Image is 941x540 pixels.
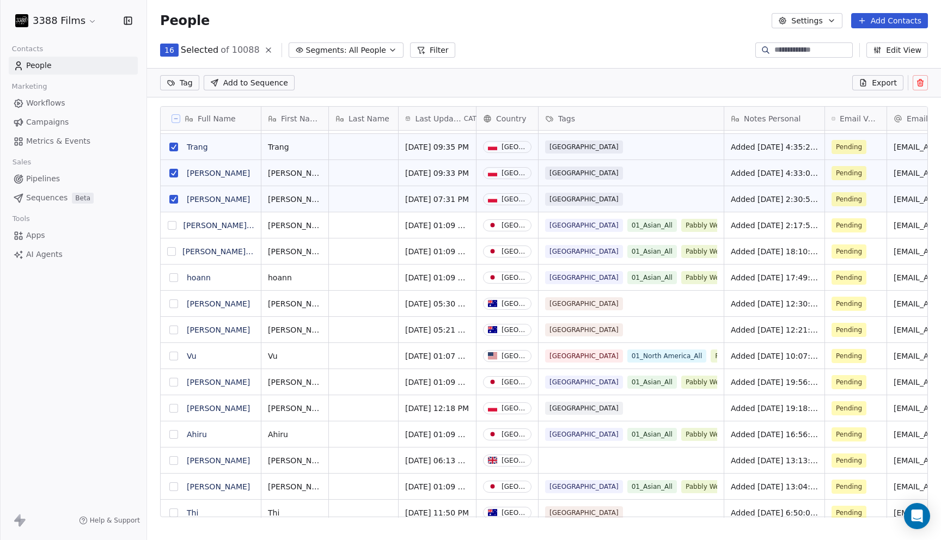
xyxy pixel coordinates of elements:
[502,483,527,490] div: [GEOGRAPHIC_DATA]
[731,246,818,257] span: Added [DATE] 18:10:41 via Pabbly Connect, Location Country: [GEOGRAPHIC_DATA], 3388 Films Subscri...
[731,351,818,361] span: Added [DATE] 10:07:58 via Pabbly Connect, Location Country: [GEOGRAPHIC_DATA], 3388 Films Subscri...
[204,75,295,90] button: Add to Sequence
[627,376,677,389] span: 01_Asian_All
[268,272,292,283] span: hoann
[731,507,818,518] span: Added [DATE] 6:50:02 via Pabbly Connect, Location Country: [GEOGRAPHIC_DATA], 3388 Films Subscrib...
[268,194,322,205] span: [PERSON_NAME]
[405,324,469,335] span: [DATE] 05:21 AM
[9,57,138,75] a: People
[627,219,677,232] span: 01_Asian_All
[502,404,527,412] div: [GEOGRAPHIC_DATA]
[836,168,862,178] span: Pending
[161,131,261,518] div: grid
[825,107,887,130] div: Email Verification Status
[545,323,623,336] span: [GEOGRAPHIC_DATA]
[627,428,677,441] span: 01_Asian_All
[198,113,236,124] span: Full Name
[836,377,862,387] span: Pending
[836,220,862,230] span: Pending
[731,194,818,205] span: Added [DATE] 2:30:56 via Pabbly Connect, Location Country: [GEOGRAPHIC_DATA], 3388 Films Subscrib...
[399,107,476,130] div: Last Updated DateCAT
[268,507,279,518] span: Thi
[410,42,455,58] button: Filter
[731,377,818,388] span: Added [DATE] 19:56:00 via Pabbly Connect, Location Country: [GEOGRAPHIC_DATA], 3388 Films Subscri...
[545,271,623,284] span: [GEOGRAPHIC_DATA]
[872,77,897,88] span: Export
[731,324,818,335] span: Added [DATE] 12:21:06 via Pabbly Connect, Location Country: [GEOGRAPHIC_DATA], 3388 Films Subscri...
[180,77,193,88] span: Tag
[182,247,311,256] a: [PERSON_NAME] [PERSON_NAME]
[268,142,289,152] span: Trang
[306,45,347,56] span: Segments:
[627,245,677,258] span: 01_Asian_All
[545,480,623,493] span: [GEOGRAPHIC_DATA]
[405,403,469,414] span: [DATE] 12:18 PM
[405,220,469,231] span: [DATE] 01:09 AM
[268,403,322,414] span: [PERSON_NAME]
[711,349,769,363] span: Pabbly Website
[545,219,623,232] span: [GEOGRAPHIC_DATA]
[627,271,677,284] span: 01_Asian_All
[349,113,389,124] span: Last Name
[268,481,322,492] span: [PERSON_NAME]
[866,42,928,58] button: Edit View
[502,431,527,438] div: [GEOGRAPHIC_DATA]
[558,113,575,124] span: Tags
[26,173,60,185] span: Pipelines
[13,11,99,30] button: 3388 Films
[329,107,398,130] div: Last Name
[502,195,527,203] div: [GEOGRAPHIC_DATA]
[187,143,208,151] a: Trang
[836,273,862,283] span: Pending
[502,509,527,517] div: [GEOGRAPHIC_DATA]
[545,193,623,206] span: [GEOGRAPHIC_DATA]
[731,455,818,466] span: Added [DATE] 13:13:20 via Pabbly Connect, Location Country: [GEOGRAPHIC_DATA], 3388 Films Subscri...
[545,376,623,389] span: [GEOGRAPHIC_DATA]
[681,271,740,284] span: Pabbly Website
[502,300,527,308] div: [GEOGRAPHIC_DATA]
[7,78,52,95] span: Marketing
[268,351,278,361] span: Vu
[187,482,250,491] a: [PERSON_NAME]
[405,481,469,492] span: [DATE] 01:09 AM
[496,113,527,124] span: Country
[545,245,623,258] span: [GEOGRAPHIC_DATA]
[545,506,623,519] span: [GEOGRAPHIC_DATA]
[405,429,469,440] span: [DATE] 01:09 AM
[731,298,818,309] span: Added [DATE] 12:30:21 via Pabbly Connect, Location Country: [GEOGRAPHIC_DATA], 3388 Films Subscri...
[502,326,527,334] div: [GEOGRAPHIC_DATA]
[161,107,261,130] div: Full Name
[731,272,818,283] span: Added [DATE] 17:49:09 via Pabbly Connect, Location Country: [GEOGRAPHIC_DATA], 3388 Films Subscri...
[545,349,623,363] span: [GEOGRAPHIC_DATA]
[9,226,138,244] a: Apps
[8,211,34,227] span: Tools
[681,376,740,389] span: Pabbly Website
[261,107,328,130] div: First Name
[772,13,842,28] button: Settings
[405,246,469,257] span: [DATE] 01:09 AM
[476,107,538,130] div: Country
[26,97,65,109] span: Workflows
[681,480,740,493] span: Pabbly Website
[349,45,386,56] span: All People
[731,403,818,414] span: Added [DATE] 19:18:39 via Pabbly Connect, Location Country: [GEOGRAPHIC_DATA], 3388 Films Subscri...
[545,402,623,415] span: [GEOGRAPHIC_DATA]
[187,352,197,360] a: Vu
[9,132,138,150] a: Metrics & Events
[223,77,288,88] span: Add to Sequence
[545,297,623,310] span: [GEOGRAPHIC_DATA]
[26,60,52,71] span: People
[681,245,740,258] span: Pabbly Website
[836,194,862,204] span: Pending
[221,44,259,57] span: of 10088
[187,326,250,334] a: [PERSON_NAME]
[9,189,138,207] a: SequencesBeta
[836,247,862,256] span: Pending
[9,246,138,263] a: AI Agents
[187,430,207,439] a: Ahiru
[836,142,862,152] span: Pending
[502,248,527,255] div: [GEOGRAPHIC_DATA]
[904,503,930,529] div: Open Intercom Messenger
[836,299,862,309] span: Pending
[187,273,211,282] a: hoann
